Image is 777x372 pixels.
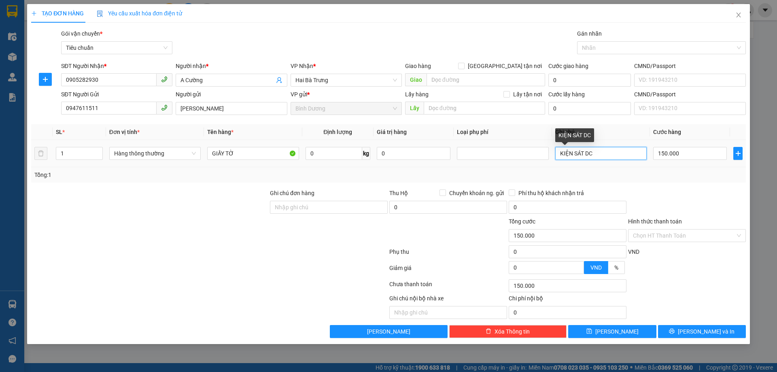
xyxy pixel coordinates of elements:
button: save[PERSON_NAME] [568,325,656,338]
div: Ghi chú nội bộ nhà xe [389,294,507,306]
span: Xóa Thông tin [495,327,530,336]
span: Lấy tận nơi [510,90,545,99]
div: Tổng: 1 [34,170,300,179]
span: Giá trị hàng [377,129,407,135]
label: Hình thức thanh toán [628,218,682,225]
span: Đơn vị tính [109,129,140,135]
button: plus [39,73,52,86]
button: deleteXóa Thông tin [449,325,567,338]
span: close [735,12,742,18]
input: Nhập ghi chú [389,306,507,319]
span: Gói vận chuyển [61,30,102,37]
span: user-add [276,77,282,83]
span: Chuyển khoản ng. gửi [446,189,507,198]
span: Hai Bà Trưng [295,74,397,86]
th: Ghi chú [552,124,650,140]
span: Giao hàng [405,63,431,69]
label: Cước giao hàng [548,63,588,69]
span: Tổng cước [509,218,535,225]
span: Bình Dương [295,102,397,115]
div: Giảm giá [388,264,508,278]
span: kg [362,147,370,160]
button: plus [733,147,742,160]
span: Yêu cầu xuất hóa đơn điện tử [97,10,182,17]
th: Loại phụ phí [454,124,552,140]
div: Phụ thu [388,247,508,261]
input: Cước giao hàng [548,74,631,87]
span: [PERSON_NAME] [595,327,639,336]
span: VND [628,249,639,255]
div: Người nhận [176,62,287,70]
span: VND [590,264,602,271]
div: Chi phí nội bộ [509,294,626,306]
label: Ghi chú đơn hàng [270,190,314,196]
span: [PERSON_NAME] [367,327,410,336]
span: plus [734,150,742,157]
button: [PERSON_NAME] [330,325,448,338]
button: Close [727,4,750,27]
span: plus [31,11,37,16]
span: [PERSON_NAME] và In [678,327,735,336]
span: Thu Hộ [389,190,408,196]
span: Lấy hàng [405,91,429,98]
span: Giao [405,73,427,86]
span: % [614,264,618,271]
span: plus [39,76,51,83]
button: delete [34,147,47,160]
span: SL [56,129,62,135]
div: CMND/Passport [634,62,745,70]
span: Cước hàng [653,129,681,135]
span: delete [486,328,491,335]
span: phone [161,104,168,111]
input: 0 [377,147,450,160]
label: Gán nhãn [577,30,602,37]
div: SĐT Người Nhận [61,62,172,70]
span: Phí thu hộ khách nhận trả [515,189,587,198]
input: Dọc đường [424,102,545,115]
span: phone [161,76,168,83]
span: Lấy [405,102,424,115]
span: Tên hàng [207,129,234,135]
span: Định lượng [323,129,352,135]
label: Cước lấy hàng [548,91,585,98]
span: [GEOGRAPHIC_DATA] tận nơi [465,62,545,70]
input: VD: Bàn, Ghế [207,147,299,160]
span: save [586,328,592,335]
input: Dọc đường [427,73,545,86]
div: VP gửi [291,90,402,99]
div: SĐT Người Gửi [61,90,172,99]
span: Hàng thông thường [114,147,196,159]
div: KIỆN SÁT DC [555,128,594,142]
div: CMND/Passport [634,90,745,99]
div: Chưa thanh toán [388,280,508,294]
button: printer[PERSON_NAME] và In [658,325,746,338]
span: VP Nhận [291,63,313,69]
input: Ghi chú đơn hàng [270,201,388,214]
input: Ghi Chú [555,147,647,160]
span: Tiêu chuẩn [66,42,168,54]
div: Người gửi [176,90,287,99]
img: icon [97,11,103,17]
span: TẠO ĐƠN HÀNG [31,10,84,17]
span: printer [669,328,675,335]
input: Cước lấy hàng [548,102,631,115]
